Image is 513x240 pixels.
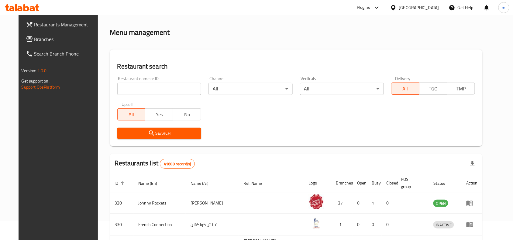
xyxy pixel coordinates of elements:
[186,214,239,235] td: فرنش كونكشن
[134,192,186,214] td: Johnny Rockets
[433,180,453,187] span: Status
[382,214,396,235] td: 0
[110,8,129,15] a: Home
[502,4,506,11] span: m
[419,83,447,95] button: TGO
[22,67,36,75] span: Version:
[399,4,439,11] div: [GEOGRAPHIC_DATA]
[304,174,331,192] th: Logo
[148,110,171,119] span: Yes
[466,221,477,228] div: Menu
[22,77,50,85] span: Get support on:
[309,216,324,231] img: French Connection
[391,83,419,95] button: All
[122,102,133,106] label: Upsell
[34,50,99,57] span: Search Branch Phone
[367,192,382,214] td: 1
[466,199,477,207] div: Menu
[110,214,134,235] td: 330
[367,214,382,235] td: 0
[136,8,177,15] span: Menu management
[331,174,353,192] th: Branches
[37,67,47,75] span: 1.0.0
[300,83,384,95] div: All
[208,83,292,95] div: All
[353,192,367,214] td: 0
[34,35,99,43] span: Branches
[145,108,173,120] button: Yes
[173,108,201,120] button: No
[395,76,411,81] label: Delivery
[447,83,475,95] button: TMP
[115,159,195,169] h2: Restaurants list
[367,174,382,192] th: Busy
[21,17,104,32] a: Restaurants Management
[34,21,99,28] span: Restaurants Management
[160,159,195,169] div: Total records count
[465,157,480,171] div: Export file
[117,83,201,95] input: Search for restaurant name or ID..
[309,194,324,209] img: Johnny Rockets
[134,214,186,235] td: French Connection
[117,108,146,120] button: All
[331,192,353,214] td: 37
[110,28,170,37] h2: Menu management
[401,176,422,190] span: POS group
[331,214,353,235] td: 1
[433,221,454,228] span: INACTIVE
[191,180,216,187] span: Name (Ar)
[122,130,196,137] span: Search
[132,8,134,15] li: /
[21,32,104,46] a: Branches
[110,192,134,214] td: 328
[115,180,126,187] span: ID
[353,174,367,192] th: Open
[461,174,482,192] th: Action
[243,180,270,187] span: Ref. Name
[422,84,445,93] span: TGO
[382,192,396,214] td: 0
[450,84,473,93] span: TMP
[186,192,239,214] td: [PERSON_NAME]
[21,46,104,61] a: Search Branch Phone
[382,174,396,192] th: Closed
[22,83,60,91] a: Support.OpsPlatform
[357,4,370,11] div: Plugins
[117,128,201,139] button: Search
[353,214,367,235] td: 0
[160,161,195,167] span: 41688 record(s)
[120,110,143,119] span: All
[433,200,448,207] span: OPEN
[176,110,199,119] span: No
[394,84,417,93] span: All
[117,62,475,71] h2: Restaurant search
[139,180,165,187] span: Name (En)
